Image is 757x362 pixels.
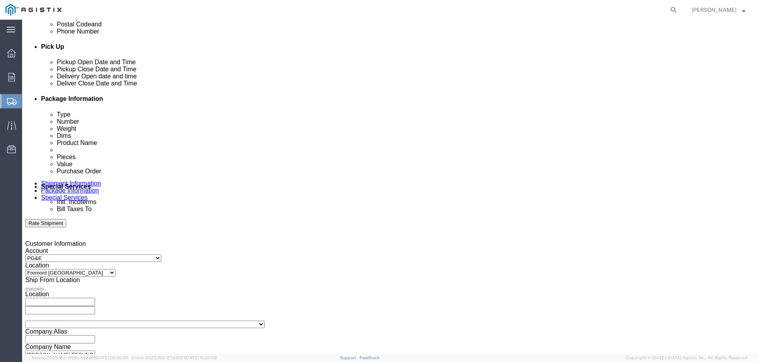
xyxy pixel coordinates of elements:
[6,4,62,16] img: logo
[185,355,217,360] span: [DATE] 10:20:09
[340,355,360,360] a: Support
[692,6,736,14] span: Amy Simonds
[132,355,217,360] span: Client: 2025.18.0-27d3021
[626,355,748,361] span: Copyright © [DATE]-[DATE] Agistix Inc., All Rights Reserved
[691,5,746,15] button: [PERSON_NAME]
[360,355,380,360] a: Feedback
[32,355,128,360] span: Server: 2025.18.0-659fc4323ef
[22,20,757,354] iframe: FS Legacy Container
[95,355,128,360] span: [DATE] 09:50:32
